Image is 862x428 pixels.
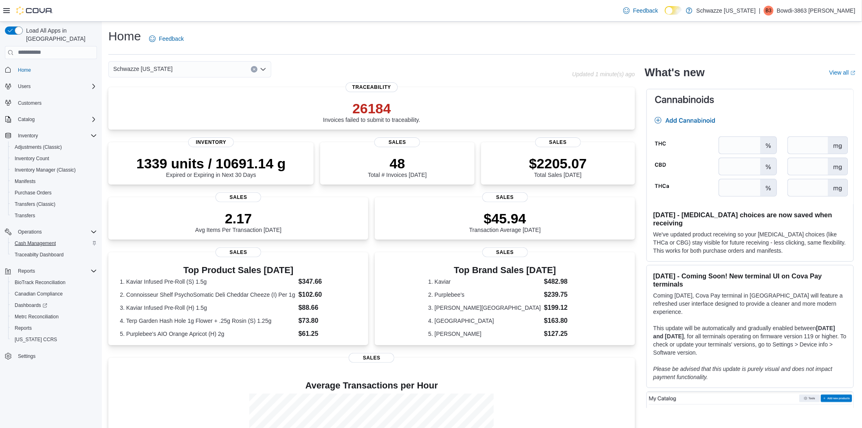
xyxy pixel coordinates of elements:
[544,277,582,287] dd: $482.98
[11,300,51,310] a: Dashboards
[11,211,97,221] span: Transfers
[8,187,100,199] button: Purchase Orders
[15,131,41,141] button: Inventory
[15,115,38,124] button: Catalog
[8,141,100,153] button: Adjustments (Classic)
[15,190,52,196] span: Purchase Orders
[15,313,59,320] span: Metrc Reconciliation
[11,312,62,322] a: Metrc Reconciliation
[11,165,97,175] span: Inventory Manager (Classic)
[469,210,541,227] p: $45.94
[159,35,184,43] span: Feedback
[11,142,65,152] a: Adjustments (Classic)
[2,97,100,109] button: Customers
[529,155,587,172] p: $2205.07
[15,227,97,237] span: Operations
[11,199,59,209] a: Transfers (Classic)
[11,154,97,163] span: Inventory Count
[15,155,49,162] span: Inventory Count
[15,336,57,343] span: [US_STATE] CCRS
[428,278,541,286] dt: 1. Kaviar
[15,98,97,108] span: Customers
[11,154,53,163] a: Inventory Count
[2,130,100,141] button: Inventory
[368,155,427,172] p: 48
[11,176,39,186] a: Manifests
[11,335,97,344] span: Washington CCRS
[8,288,100,300] button: Canadian Compliance
[2,64,100,76] button: Home
[18,132,38,139] span: Inventory
[11,238,97,248] span: Cash Management
[777,6,855,15] p: Bowdi-3863 [PERSON_NAME]
[8,164,100,176] button: Inventory Manager (Classic)
[653,211,847,227] h3: [DATE] - [MEDICAL_DATA] choices are now saved when receiving
[2,226,100,238] button: Operations
[15,212,35,219] span: Transfers
[620,2,661,19] a: Feedback
[2,265,100,277] button: Reports
[8,334,100,345] button: [US_STATE] CCRS
[18,67,31,73] span: Home
[120,265,357,275] h3: Top Product Sales [DATE]
[572,71,635,77] p: Updated 1 minute(s) ago
[323,100,420,117] p: 26184
[16,7,53,15] img: Cova
[215,192,261,202] span: Sales
[11,199,97,209] span: Transfers (Classic)
[23,26,97,43] span: Load All Apps in [GEOGRAPHIC_DATA]
[120,291,295,299] dt: 2. Connoisseur Shelf PsychoSomatic Deli Cheddar Cheeze (I) Per 1g
[195,210,281,227] p: 2.17
[8,300,100,311] a: Dashboards
[113,64,173,74] span: Schwazze [US_STATE]
[15,266,38,276] button: Reports
[544,290,582,300] dd: $239.75
[346,82,398,92] span: Traceability
[764,6,774,15] div: Bowdi-3863 Thompson
[8,249,100,260] button: Traceabilty Dashboard
[368,155,427,178] div: Total # Invoices [DATE]
[428,291,541,299] dt: 2. Purplebee's
[15,65,34,75] a: Home
[535,137,581,147] span: Sales
[428,265,582,275] h3: Top Brand Sales [DATE]
[11,238,59,248] a: Cash Management
[15,65,97,75] span: Home
[349,353,394,363] span: Sales
[5,61,97,384] nav: Complex example
[665,6,682,15] input: Dark Mode
[15,252,64,258] span: Traceabilty Dashboard
[8,176,100,187] button: Manifests
[15,351,97,361] span: Settings
[15,131,97,141] span: Inventory
[544,329,582,339] dd: $127.25
[653,272,847,288] h3: [DATE] - Coming Soon! New terminal UI on Cova Pay terminals
[323,100,420,123] div: Invoices failed to submit to traceability.
[15,240,56,247] span: Cash Management
[15,351,39,361] a: Settings
[11,176,97,186] span: Manifests
[2,114,100,125] button: Catalog
[15,325,32,331] span: Reports
[136,155,286,172] p: 1339 units / 10691.14 g
[766,6,772,15] span: B3
[260,66,266,73] button: Open list of options
[299,316,357,326] dd: $73.80
[8,210,100,221] button: Transfers
[482,192,528,202] span: Sales
[11,300,97,310] span: Dashboards
[299,290,357,300] dd: $102.60
[11,312,97,322] span: Metrc Reconciliation
[8,322,100,334] button: Reports
[11,250,97,260] span: Traceabilty Dashboard
[18,268,35,274] span: Reports
[428,330,541,338] dt: 5. [PERSON_NAME]
[136,155,286,178] div: Expired or Expiring in Next 30 Days
[146,31,187,47] a: Feedback
[544,303,582,313] dd: $199.12
[2,350,100,362] button: Settings
[829,69,855,76] a: View allExternal link
[11,188,55,198] a: Purchase Orders
[15,82,34,91] button: Users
